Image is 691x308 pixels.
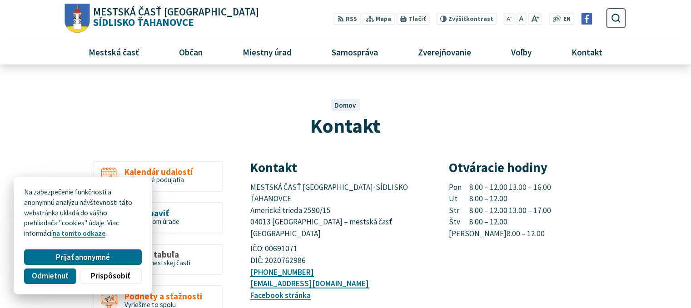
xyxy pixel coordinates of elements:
span: Občan [175,40,206,64]
span: Oznamy mestskej časti [124,258,190,267]
a: [EMAIL_ADDRESS][DOMAIN_NAME] [250,278,369,288]
p: 8.00 – 12.00 13.00 – 16.00 8.00 – 12.00 8.00 – 12.00 13.00 – 17.00 8.00 – 12.00 8.00 – 12.00 [449,182,626,240]
button: Prispôsobiť [80,268,141,284]
span: plánované podujatia [124,175,184,184]
a: Facebook stránka [250,290,311,300]
a: Miestny úrad [226,40,308,64]
span: Úradná tabuľa [124,250,190,259]
img: Prejsť na Facebook stránku [581,13,592,25]
h3: Otváracie hodiny [449,161,626,175]
span: Voľby [508,40,535,64]
span: Odmietnuť [32,271,68,281]
a: Voľby [495,40,548,64]
button: Nastaviť pôvodnú veľkosť písma [516,13,526,25]
a: Domov [334,101,356,109]
a: Mestská časť [72,40,155,64]
span: Mestská časť [GEOGRAPHIC_DATA] [93,7,259,17]
span: Mapa [376,15,391,24]
span: EN [563,15,571,24]
button: Zvýšiťkontrast [436,13,497,25]
span: Kalendár udalostí [124,167,193,177]
a: Úradná tabuľa Oznamy mestskej časti [93,244,223,275]
span: Zvýšiť [448,15,466,23]
a: EN [561,15,573,24]
button: Prijať anonymné [24,249,141,265]
a: Ako vybaviť na miestnom úrade [93,202,223,233]
a: [PHONE_NUMBER] [250,267,314,277]
a: Zverejňovanie [402,40,488,64]
a: Kontakt [555,40,619,64]
a: RSS [334,13,361,25]
button: Odmietnuť [24,268,76,284]
p: IČO: 00691071 DIČ: 2020762986 [250,243,428,266]
span: Prijať anonymné [56,253,110,262]
button: Zmenšiť veľkosť písma [504,13,515,25]
span: RSS [346,15,357,24]
span: Kontakt [568,40,606,64]
h3: Kontakt [250,161,428,175]
p: Na zabezpečenie funkčnosti a anonymnú analýzu návštevnosti táto webstránka ukladá do vášho prehli... [24,187,141,239]
span: Pon [449,182,470,194]
span: Prispôsobiť [91,271,130,281]
span: Štv [449,216,470,228]
span: Sídlisko Ťahanovce [90,7,259,28]
span: Podnety a sťažnosti [124,292,202,301]
a: na tomto odkaze [53,229,105,238]
span: [PERSON_NAME] [449,228,507,240]
span: Str [449,205,470,217]
span: Mestská časť [85,40,142,64]
a: Kalendár udalostí plánované podujatia [93,161,223,192]
span: Miestny úrad [239,40,295,64]
a: Mapa [363,13,395,25]
button: Zväčšiť veľkosť písma [528,13,542,25]
a: Logo Sídlisko Ťahanovce, prejsť na domovskú stránku. [65,4,259,33]
a: Občan [162,40,219,64]
span: Samospráva [328,40,381,64]
span: Zverejňovanie [414,40,474,64]
span: MESTSKÁ ČASŤ [GEOGRAPHIC_DATA]-SÍDLISKO ŤAHANOVCE Americká trieda 2590/15 04013 [GEOGRAPHIC_DATA]... [250,182,409,239]
img: Prejsť na domovskú stránku [65,4,90,33]
button: Tlačiť [397,13,429,25]
span: Tlačiť [408,15,426,23]
span: Ut [449,193,470,205]
a: Samospráva [315,40,395,64]
span: kontrast [448,15,493,23]
span: Kontakt [310,113,380,138]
